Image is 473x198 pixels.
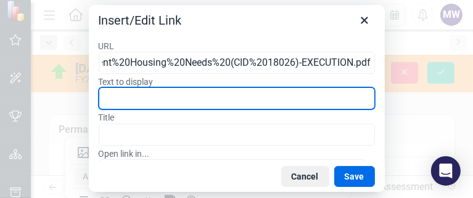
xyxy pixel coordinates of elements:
label: Open link in... [99,148,375,159]
button: Cancel [281,166,329,187]
button: Close [354,10,375,31]
button: Open link in... [99,159,366,181]
h1: Insert/Edit Link [99,12,182,28]
p: "Housing Needs Assessment" Contract: [3,3,375,18]
label: Text to display [99,76,375,87]
div: Open Intercom Messenger [431,156,461,186]
button: Save [334,166,375,187]
label: Title [99,112,375,123]
label: URL [99,41,375,52]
